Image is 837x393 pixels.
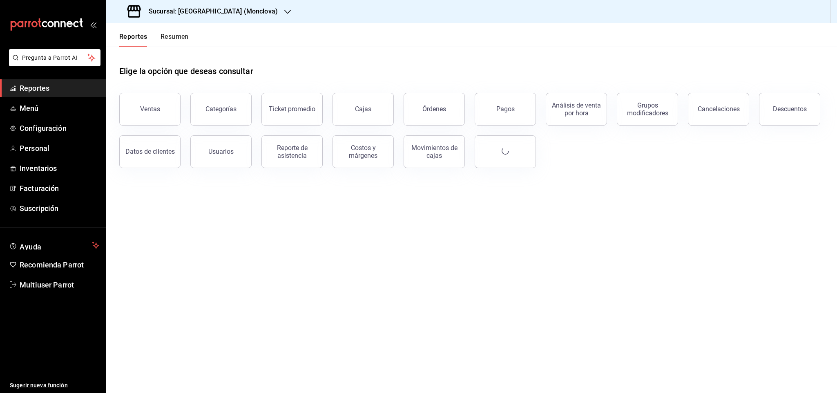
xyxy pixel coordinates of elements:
[208,148,234,155] div: Usuarios
[333,135,394,168] button: Costos y márgenes
[773,105,807,113] div: Descuentos
[142,7,278,16] h3: Sucursal: [GEOGRAPHIC_DATA] (Monclova)
[551,101,602,117] div: Análisis de venta por hora
[9,49,100,66] button: Pregunta a Parrot AI
[22,54,88,62] span: Pregunta a Parrot AI
[546,93,607,126] button: Análisis de venta por hora
[161,33,189,47] button: Resumen
[338,144,388,159] div: Costos y márgenes
[261,135,323,168] button: Reporte de asistencia
[125,148,175,155] div: Datos de clientes
[20,163,99,174] span: Inventarios
[404,135,465,168] button: Movimientos de cajas
[20,83,99,94] span: Reportes
[190,93,252,126] button: Categorías
[422,105,446,113] div: Órdenes
[119,135,181,168] button: Datos de clientes
[404,93,465,126] button: Órdenes
[20,203,99,214] span: Suscripción
[261,93,323,126] button: Ticket promedio
[496,105,515,113] div: Pagos
[355,105,371,113] div: Cajas
[205,105,237,113] div: Categorías
[333,93,394,126] button: Cajas
[20,240,89,250] span: Ayuda
[698,105,740,113] div: Cancelaciones
[20,103,99,114] span: Menú
[20,279,99,290] span: Multiuser Parrot
[119,93,181,126] button: Ventas
[6,59,100,68] a: Pregunta a Parrot AI
[119,33,147,47] button: Reportes
[617,93,678,126] button: Grupos modificadores
[20,143,99,154] span: Personal
[20,123,99,134] span: Configuración
[20,259,99,270] span: Recomienda Parrot
[409,144,460,159] div: Movimientos de cajas
[622,101,673,117] div: Grupos modificadores
[190,135,252,168] button: Usuarios
[20,183,99,194] span: Facturación
[10,381,99,390] span: Sugerir nueva función
[759,93,820,126] button: Descuentos
[688,93,749,126] button: Cancelaciones
[140,105,160,113] div: Ventas
[119,33,189,47] div: navigation tabs
[475,93,536,126] button: Pagos
[267,144,317,159] div: Reporte de asistencia
[269,105,315,113] div: Ticket promedio
[119,65,253,77] h1: Elige la opción que deseas consultar
[90,21,96,28] button: open_drawer_menu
